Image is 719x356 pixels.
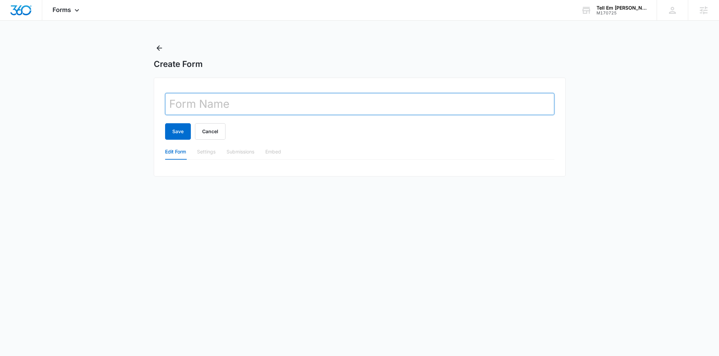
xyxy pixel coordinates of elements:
button: Back [154,43,165,54]
div: account id [596,11,647,15]
button: Cancel [195,123,225,140]
span: Forms [53,6,71,13]
input: Form Name [165,93,554,115]
div: Submissions [227,148,254,156]
div: account name [596,5,647,11]
div: Edit Form [165,148,186,156]
button: Save [165,123,191,140]
div: Embed [265,148,281,156]
div: Settings [197,148,216,156]
h1: Create Form [154,59,203,69]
